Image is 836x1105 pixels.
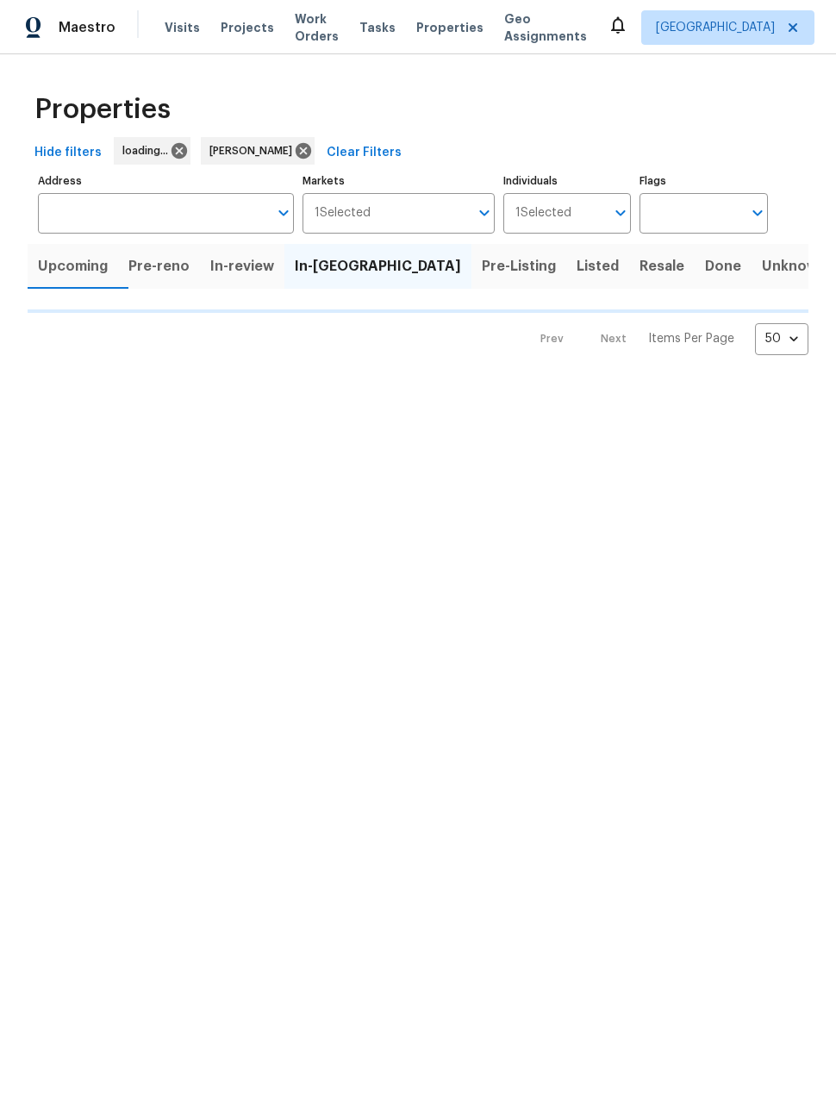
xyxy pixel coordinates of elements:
span: loading... [122,142,175,159]
span: Clear Filters [327,142,402,164]
span: Visits [165,19,200,36]
div: [PERSON_NAME] [201,137,315,165]
span: Tasks [359,22,396,34]
span: [PERSON_NAME] [209,142,299,159]
label: Flags [639,176,768,186]
span: Pre-Listing [482,254,556,278]
button: Open [608,201,633,225]
span: Work Orders [295,10,339,45]
span: Upcoming [38,254,108,278]
p: Items Per Page [648,330,734,347]
span: Listed [577,254,619,278]
div: loading... [114,137,190,165]
span: Hide filters [34,142,102,164]
span: Properties [416,19,484,36]
span: Projects [221,19,274,36]
button: Clear Filters [320,137,409,169]
span: Pre-reno [128,254,190,278]
label: Address [38,176,294,186]
span: 1 Selected [515,206,571,221]
div: 50 [755,316,808,361]
button: Hide filters [28,137,109,169]
button: Open [271,201,296,225]
span: [GEOGRAPHIC_DATA] [656,19,775,36]
span: In-[GEOGRAPHIC_DATA] [295,254,461,278]
span: Resale [639,254,684,278]
span: Done [705,254,741,278]
nav: Pagination Navigation [524,323,808,355]
button: Open [472,201,496,225]
span: Geo Assignments [504,10,587,45]
label: Markets [303,176,495,186]
span: In-review [210,254,274,278]
button: Open [746,201,770,225]
span: 1 Selected [315,206,371,221]
span: Properties [34,101,171,118]
span: Unknown [762,254,827,278]
span: Maestro [59,19,115,36]
label: Individuals [503,176,632,186]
